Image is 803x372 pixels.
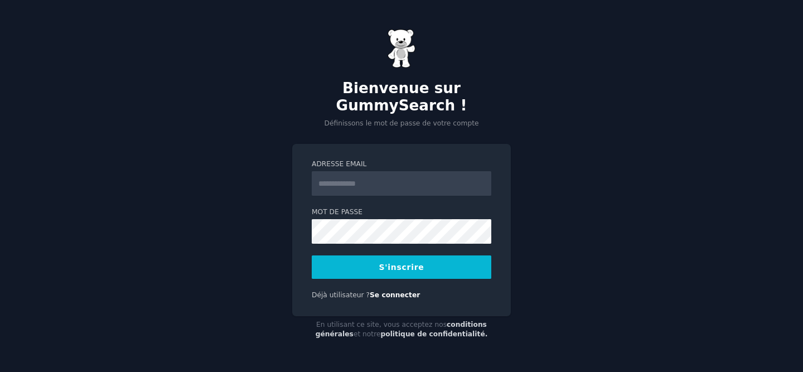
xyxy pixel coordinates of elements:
[312,208,362,216] font: Mot de passe
[388,29,415,68] img: Ours en gélatine
[354,330,381,338] font: et notre
[312,255,491,279] button: S'inscrire
[370,291,420,299] a: Se connecter
[312,291,370,299] font: Déjà utilisateur ?
[316,321,447,328] font: En utilisant ce site, vous acceptez nos
[380,330,487,338] a: politique de confidentialité.
[324,119,478,127] font: Définissons le mot de passe de votre compte
[312,160,366,168] font: Adresse email
[379,263,424,272] font: S'inscrire
[336,80,467,114] font: Bienvenue sur GummySearch !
